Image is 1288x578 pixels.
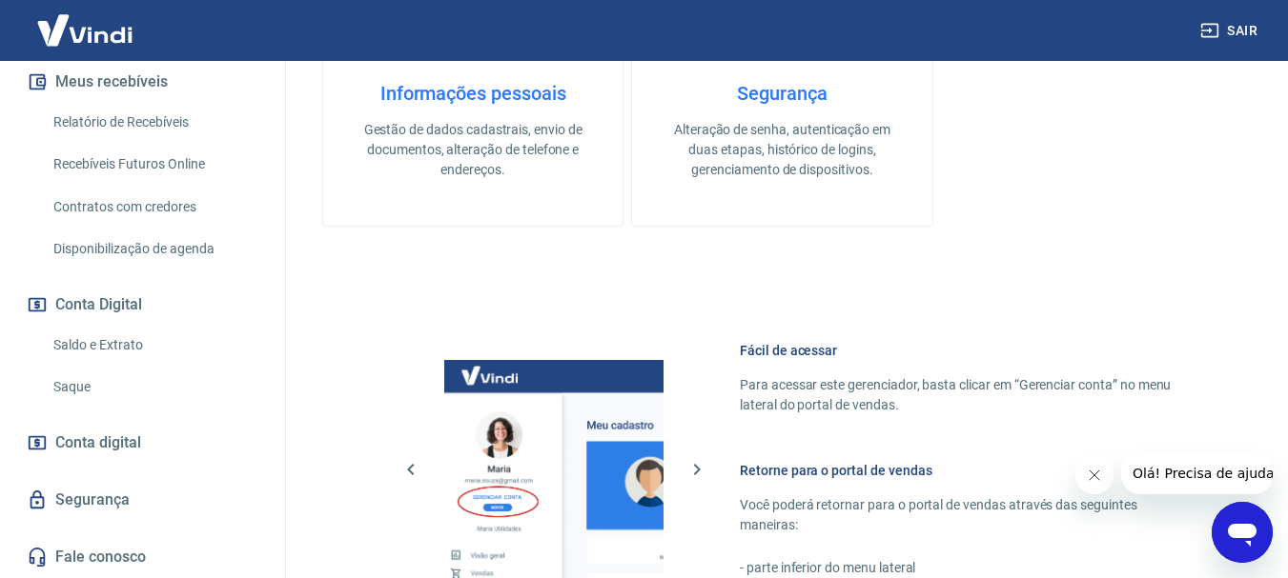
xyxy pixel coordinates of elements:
[740,495,1196,535] p: Você poderá retornar para o portal de vendas através das seguintes maneiras:
[46,368,262,407] a: Saque
[740,558,1196,578] p: - parte inferior do menu lateral
[23,479,262,521] a: Segurança
[55,429,141,456] span: Conta digital
[11,13,160,29] span: Olá! Precisa de ajuda?
[1196,13,1265,49] button: Sair
[354,120,592,180] p: Gestão de dados cadastrais, envio de documentos, alteração de telefone e endereços.
[740,461,1196,480] h6: Retorne para o portal de vendas
[663,120,901,180] p: Alteração de senha, autenticação em duas etapas, histórico de logins, gerenciamento de dispositivos.
[663,82,901,105] h4: Segurança
[46,326,262,365] a: Saldo e Extrato
[740,375,1196,415] p: Para acessar este gerenciador, basta clicar em “Gerenciar conta” no menu lateral do portal de ven...
[1212,502,1273,563] iframe: Botão para abrir a janela de mensagens
[23,422,262,464] a: Conta digital
[740,341,1196,360] h6: Fácil de acessar
[46,103,262,142] a: Relatório de Recebíveis
[23,61,262,103] button: Meus recebíveis
[354,82,592,105] h4: Informações pessoais
[1075,456,1114,494] iframe: Fechar mensagem
[46,229,262,269] a: Disponibilização de agenda
[1121,452,1273,494] iframe: Mensagem da empresa
[46,145,262,184] a: Recebíveis Futuros Online
[46,188,262,227] a: Contratos com credores
[23,1,147,59] img: Vindi
[23,284,262,326] button: Conta Digital
[23,536,262,578] a: Fale conosco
